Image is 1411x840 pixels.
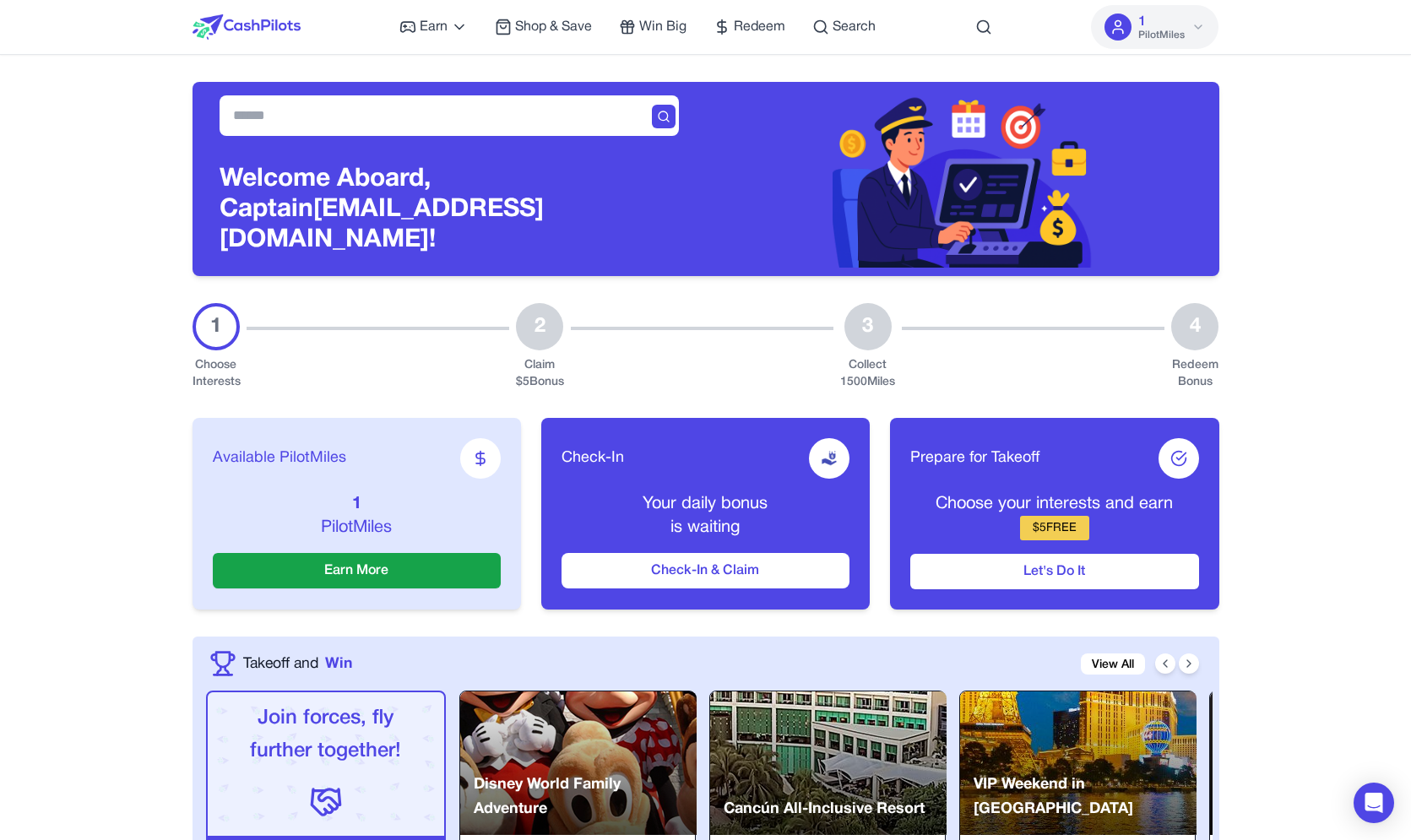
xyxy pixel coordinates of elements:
[910,447,1039,470] span: Prepare for Takeoff
[1081,653,1145,675] a: View All
[193,303,240,350] div: 1
[221,702,431,768] p: Join forces, fly further together!
[193,357,240,391] div: Choose Interests
[812,17,876,37] a: Search
[840,357,895,391] div: Collect 1500 Miles
[325,653,352,675] span: Win
[495,17,592,37] a: Shop & Save
[1138,12,1146,32] span: 1
[833,17,876,37] span: Search
[420,17,448,37] span: Earn
[516,357,564,391] div: Claim $ 5 Bonus
[714,17,785,37] a: Redeem
[821,450,838,467] img: receive-dollar
[193,14,301,40] img: CashPilots Logo
[844,303,892,350] div: 3
[910,492,1198,516] p: Choose your interests and earn
[1020,516,1089,540] div: $ 5 FREE
[515,17,592,37] span: Shop & Save
[213,516,501,539] p: PilotMiles
[1138,29,1185,42] span: PilotMiles
[1091,5,1218,49] button: 1PilotMiles
[562,492,849,516] p: Your daily bonus
[562,447,624,470] span: Check-In
[562,553,849,588] button: Check-In & Claim
[243,653,352,675] a: Takeoff andWin
[213,492,501,516] p: 1
[974,772,1197,822] p: VIP Weekend in [GEOGRAPHIC_DATA]
[213,447,346,470] span: Available PilotMiles
[1171,303,1218,350] div: 4
[639,17,687,37] span: Win Big
[243,653,318,675] span: Takeoff and
[724,797,925,821] p: Cancún All-Inclusive Resort
[399,17,468,37] a: Earn
[220,165,679,256] h3: Welcome Aboard, Captain [EMAIL_ADDRESS][DOMAIN_NAME]!
[734,17,785,37] span: Redeem
[619,17,687,37] a: Win Big
[1171,357,1218,391] div: Redeem Bonus
[833,82,1093,268] img: Header decoration
[516,303,563,350] div: 2
[213,553,501,588] button: Earn More
[670,520,740,535] span: is waiting
[1354,783,1394,823] div: Open Intercom Messenger
[474,772,697,822] p: Disney World Family Adventure
[910,554,1198,589] button: Let's Do It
